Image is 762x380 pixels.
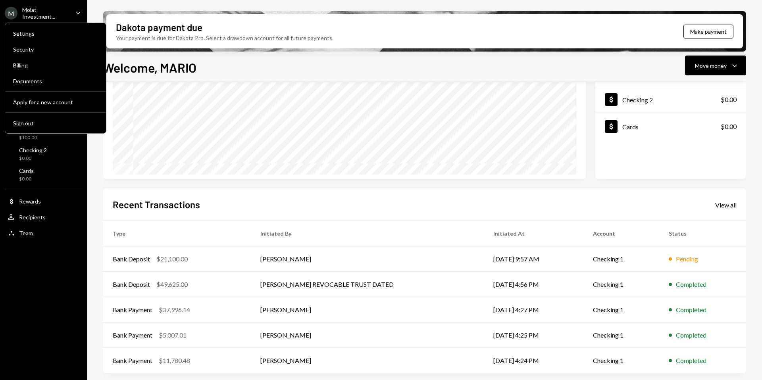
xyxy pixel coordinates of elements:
th: Initiated By [251,221,484,246]
td: [PERSON_NAME] [251,322,484,348]
div: $11,780.48 [159,356,190,365]
a: Checking 2$0.00 [5,144,83,163]
a: Documents [8,74,103,88]
div: $0.00 [721,122,737,131]
a: Cards$0.00 [595,113,746,140]
div: $0.00 [19,155,47,162]
th: Type [103,221,251,246]
div: Billing [13,62,98,69]
div: Molat Investment... [22,6,69,20]
div: Cards [622,123,639,131]
div: Recipients [19,214,46,221]
td: Checking 1 [583,322,659,348]
a: Checking 2$0.00 [595,86,746,113]
a: Billing [8,58,103,72]
button: Apply for a new account [8,95,103,109]
div: Bank Deposit [113,254,150,264]
div: Completed [676,305,706,315]
a: Team [5,226,83,240]
a: View all [715,200,737,209]
div: M [5,7,17,19]
div: $5,007.01 [159,330,187,340]
div: Move money [695,61,727,70]
td: [DATE] 4:27 PM [484,297,583,322]
button: Move money [685,56,746,75]
th: Status [659,221,746,246]
td: [PERSON_NAME] [251,246,484,272]
div: Apply for a new account [13,99,98,106]
th: Account [583,221,659,246]
div: Bank Payment [113,305,152,315]
a: Rewards [5,194,83,208]
a: Recipients [5,210,83,224]
a: Settings [8,26,103,40]
div: Completed [676,330,706,340]
div: Settings [13,30,98,37]
div: $100.00 [19,134,41,141]
h1: Welcome, MARIO [103,59,196,75]
td: [DATE] 4:56 PM [484,272,583,297]
div: Completed [676,280,706,289]
td: [DATE] 9:57 AM [484,246,583,272]
div: $49,625.00 [156,280,188,289]
div: Bank Deposit [113,280,150,289]
button: Make payment [683,25,733,38]
div: Your payment is due for Dakota Pro. Select a drawdown account for all future payments. [116,34,333,42]
td: Checking 1 [583,297,659,322]
td: Checking 1 [583,272,659,297]
td: [PERSON_NAME] REVOCABLE TRUST DATED [251,272,484,297]
div: Cards [19,167,34,174]
div: $0.00 [19,176,34,182]
div: Rewards [19,198,41,205]
th: Initiated At [484,221,583,246]
div: Bank Payment [113,330,152,340]
td: Checking 1 [583,246,659,272]
td: [DATE] 4:25 PM [484,322,583,348]
div: Dakota payment due [116,21,202,34]
div: Sign out [13,120,98,127]
td: [PERSON_NAME] [251,348,484,373]
button: Sign out [8,116,103,131]
div: Bank Payment [113,356,152,365]
div: View all [715,201,737,209]
td: [DATE] 4:24 PM [484,348,583,373]
div: Security [13,46,98,53]
a: Cards$0.00 [5,165,83,184]
h2: Recent Transactions [113,198,200,211]
div: $37,996.14 [159,305,190,315]
a: Security [8,42,103,56]
div: Checking 2 [19,147,47,154]
div: Team [19,230,33,236]
td: Checking 1 [583,348,659,373]
div: Checking 2 [622,96,653,104]
div: Documents [13,78,98,84]
div: $0.00 [721,95,737,104]
td: [PERSON_NAME] [251,297,484,322]
div: Pending [676,254,698,264]
div: Completed [676,356,706,365]
div: $21,100.00 [156,254,188,264]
